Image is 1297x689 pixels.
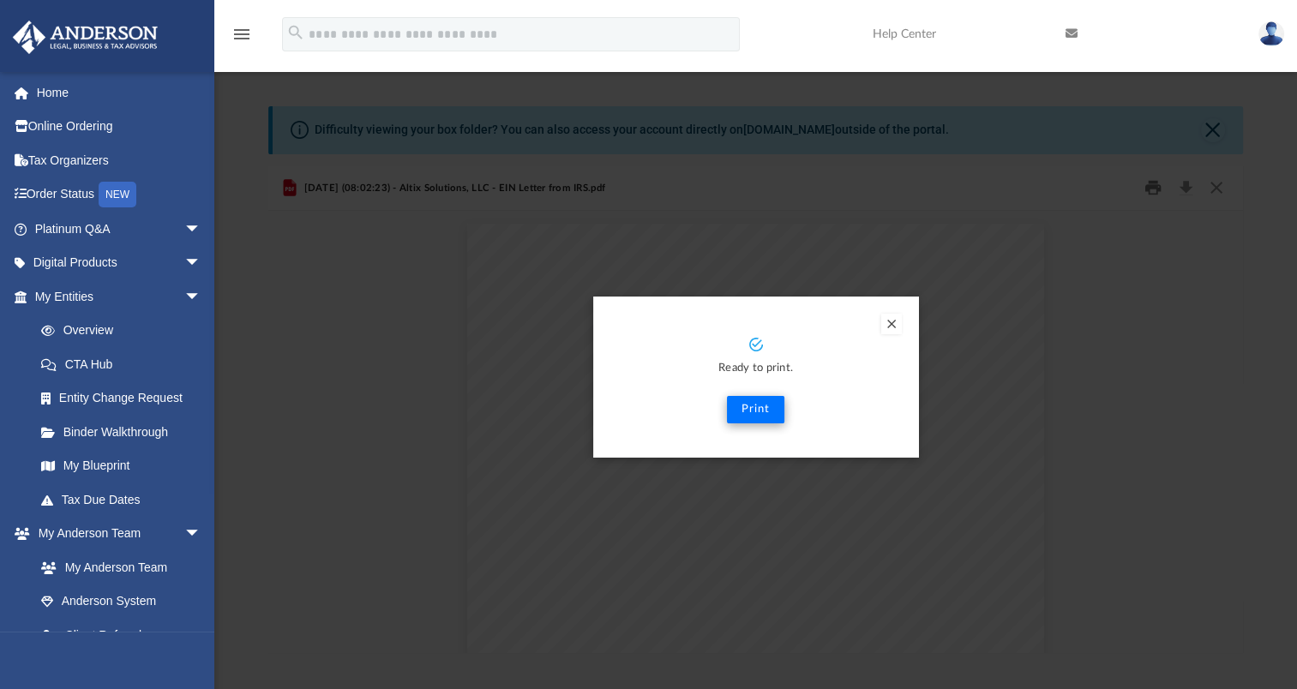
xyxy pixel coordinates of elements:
span: arrow_drop_down [184,279,219,315]
a: My Blueprint [24,449,219,483]
a: Online Ordering [12,110,227,144]
p: Ready to print. [610,359,902,379]
a: My Anderson Team [24,550,210,584]
a: Entity Change Request [24,381,227,416]
a: Client Referrals [24,618,219,652]
a: Platinum Q&Aarrow_drop_down [12,212,227,246]
i: search [286,23,305,42]
a: Binder Walkthrough [24,415,227,449]
div: Preview [268,166,1243,654]
a: Anderson System [24,584,219,619]
a: Order StatusNEW [12,177,227,213]
div: NEW [99,182,136,207]
span: arrow_drop_down [184,517,219,552]
span: arrow_drop_down [184,212,219,247]
a: My Entitiesarrow_drop_down [12,279,227,314]
a: menu [231,33,252,45]
a: CTA Hub [24,347,227,381]
span: arrow_drop_down [184,246,219,281]
button: Print [727,396,784,423]
a: My Anderson Teamarrow_drop_down [12,517,219,551]
i: menu [231,24,252,45]
a: Tax Organizers [12,143,227,177]
img: Anderson Advisors Platinum Portal [8,21,163,54]
a: Overview [24,314,227,348]
a: Home [12,75,227,110]
img: User Pic [1258,21,1284,46]
a: Digital Productsarrow_drop_down [12,246,227,280]
a: Tax Due Dates [24,482,227,517]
